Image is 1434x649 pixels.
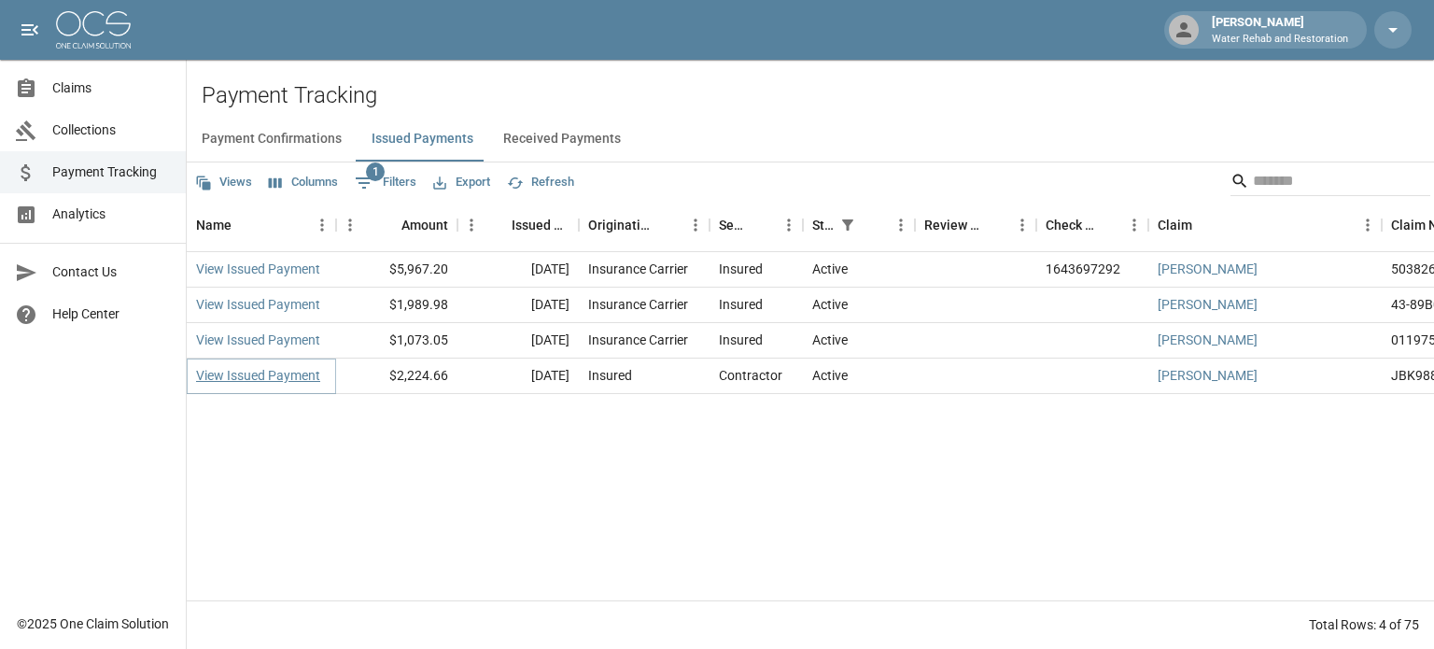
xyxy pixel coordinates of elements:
[1158,199,1192,251] div: Claim
[1046,260,1120,278] div: 1643697292
[52,262,171,282] span: Contact Us
[1158,366,1258,385] a: [PERSON_NAME]
[1204,13,1356,47] div: [PERSON_NAME]
[1046,199,1094,251] div: Check Number
[1212,32,1348,48] p: Water Rehab and Restoration
[803,199,915,251] div: Status
[719,366,782,385] div: Contractor
[336,359,457,394] div: $2,224.66
[196,260,320,278] a: View Issued Payment
[682,211,710,239] button: Menu
[588,199,655,251] div: Originating From
[350,168,421,198] button: Show filters
[357,117,488,162] button: Issued Payments
[52,78,171,98] span: Claims
[1192,212,1218,238] button: Sort
[812,366,848,385] div: Active
[457,252,579,288] div: [DATE]
[336,199,457,251] div: Amount
[579,199,710,251] div: Originating From
[719,295,763,314] div: Insured
[485,212,512,238] button: Sort
[336,211,364,239] button: Menu
[588,260,688,278] div: Insurance Carrier
[1158,260,1258,278] a: [PERSON_NAME]
[52,304,171,324] span: Help Center
[812,260,848,278] div: Active
[719,199,749,251] div: Sent To
[190,168,257,197] button: Views
[719,331,763,349] div: Insured
[187,117,1434,162] div: dynamic tabs
[1158,331,1258,349] a: [PERSON_NAME]
[749,212,775,238] button: Sort
[1008,211,1036,239] button: Menu
[775,211,803,239] button: Menu
[915,199,1036,251] div: Review Status
[457,199,579,251] div: Issued Date
[861,212,887,238] button: Sort
[202,82,1434,109] h2: Payment Tracking
[196,366,320,385] a: View Issued Payment
[336,323,457,359] div: $1,073.05
[812,331,848,349] div: Active
[457,359,579,394] div: [DATE]
[655,212,682,238] button: Sort
[887,211,915,239] button: Menu
[588,295,688,314] div: Insurance Carrier
[264,168,343,197] button: Select columns
[336,288,457,323] div: $1,989.98
[429,168,495,197] button: Export
[196,295,320,314] a: View Issued Payment
[924,199,982,251] div: Review Status
[187,117,357,162] button: Payment Confirmations
[457,323,579,359] div: [DATE]
[812,295,848,314] div: Active
[308,211,336,239] button: Menu
[719,260,763,278] div: Insured
[1120,211,1148,239] button: Menu
[232,212,258,238] button: Sort
[196,199,232,251] div: Name
[336,252,457,288] div: $5,967.20
[11,11,49,49] button: open drawer
[366,162,385,181] span: 1
[52,162,171,182] span: Payment Tracking
[1309,615,1419,634] div: Total Rows: 4 of 75
[457,288,579,323] div: [DATE]
[488,117,636,162] button: Received Payments
[588,331,688,349] div: Insurance Carrier
[56,11,131,49] img: ocs-logo-white-transparent.png
[1230,166,1430,200] div: Search
[52,120,171,140] span: Collections
[17,614,169,633] div: © 2025 One Claim Solution
[982,212,1008,238] button: Sort
[1354,211,1382,239] button: Menu
[512,199,569,251] div: Issued Date
[588,366,632,385] div: Insured
[52,205,171,224] span: Analytics
[710,199,803,251] div: Sent To
[1036,199,1148,251] div: Check Number
[812,199,835,251] div: Status
[1148,199,1382,251] div: Claim
[835,212,861,238] div: 1 active filter
[401,199,448,251] div: Amount
[196,331,320,349] a: View Issued Payment
[835,212,861,238] button: Show filters
[187,199,336,251] div: Name
[502,168,579,197] button: Refresh
[1094,212,1120,238] button: Sort
[375,212,401,238] button: Sort
[1158,295,1258,314] a: [PERSON_NAME]
[457,211,485,239] button: Menu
